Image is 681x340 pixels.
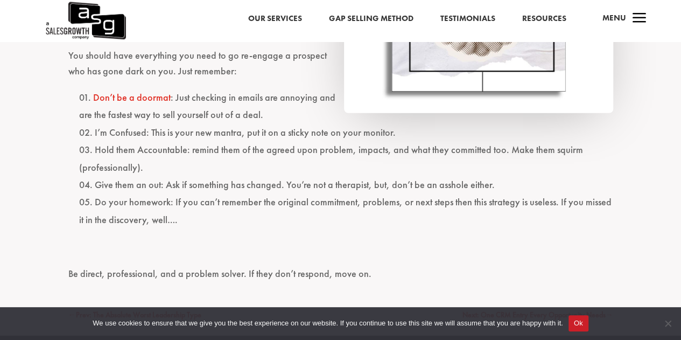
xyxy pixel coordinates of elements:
span: No [662,318,673,329]
a: Resources [522,12,566,26]
li: Hold them Accountable: remind them of the agreed upon problem, impacts, and what they committed t... [79,141,613,176]
a: Our Services [248,12,301,26]
li: I’m Confused: This is your new mantra, put it on a sticky note on your monitor. [79,124,613,141]
span: Menu [602,12,626,23]
li: : Just checking in emails are annoying and are the fastest way to sell yourself out of a deal. [79,89,613,124]
span: a [628,8,650,30]
span: We use cookies to ensure that we give you the best experience on our website. If you continue to ... [93,318,563,329]
li: Do your homework: If you can’t remember the original commitment, problems, or next steps then thi... [79,193,613,228]
a: Testimonials [440,12,495,26]
li: Give them an out: Ask if something has changed. You’re not a therapist, but, don’t be an asshole ... [79,176,613,193]
p: You should have everything you need to go re-engage a prospect who has gone dark on you. Just rem... [68,48,613,89]
button: Ok [568,315,588,331]
a: Don’t be a doormat [93,91,171,103]
a: Gap Selling Method [328,12,413,26]
p: Be direct, professional, and a problem solver. If they don’t respond, move on. [68,266,613,282]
